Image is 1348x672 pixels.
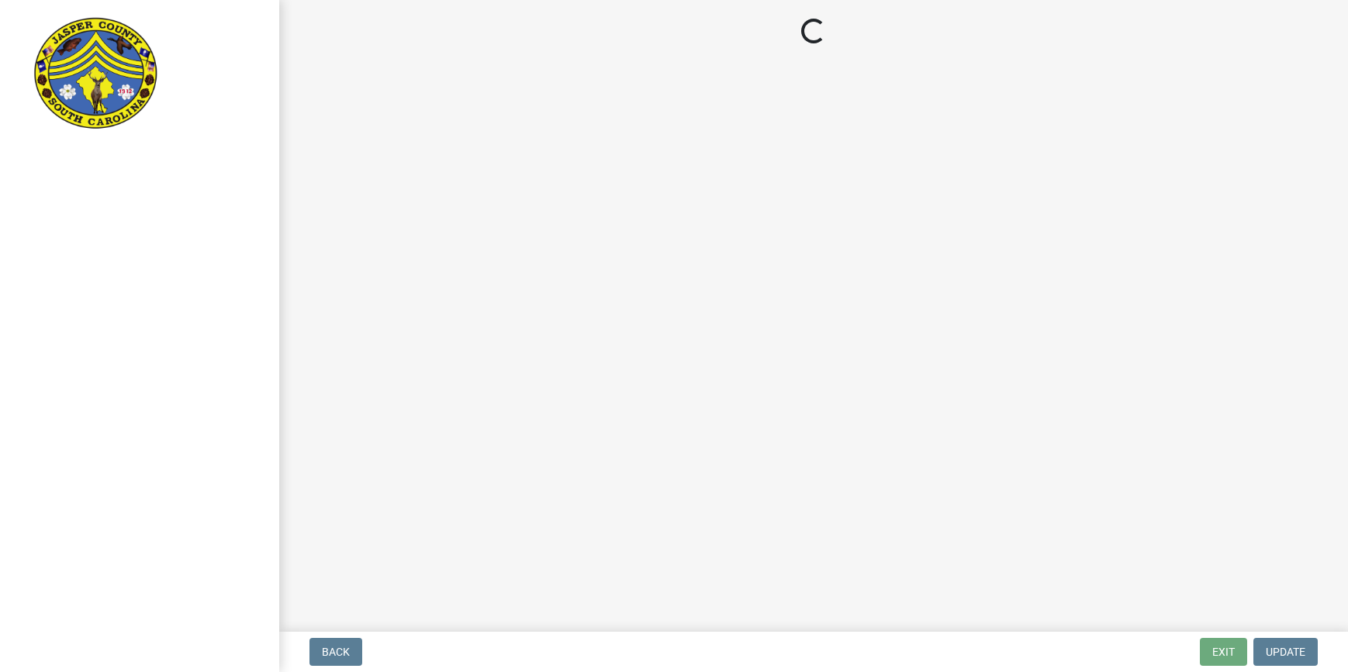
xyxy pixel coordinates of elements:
img: Jasper County, South Carolina [31,16,161,133]
span: Back [322,646,350,658]
button: Back [309,638,362,666]
button: Exit [1200,638,1247,666]
button: Update [1253,638,1318,666]
span: Update [1266,646,1305,658]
